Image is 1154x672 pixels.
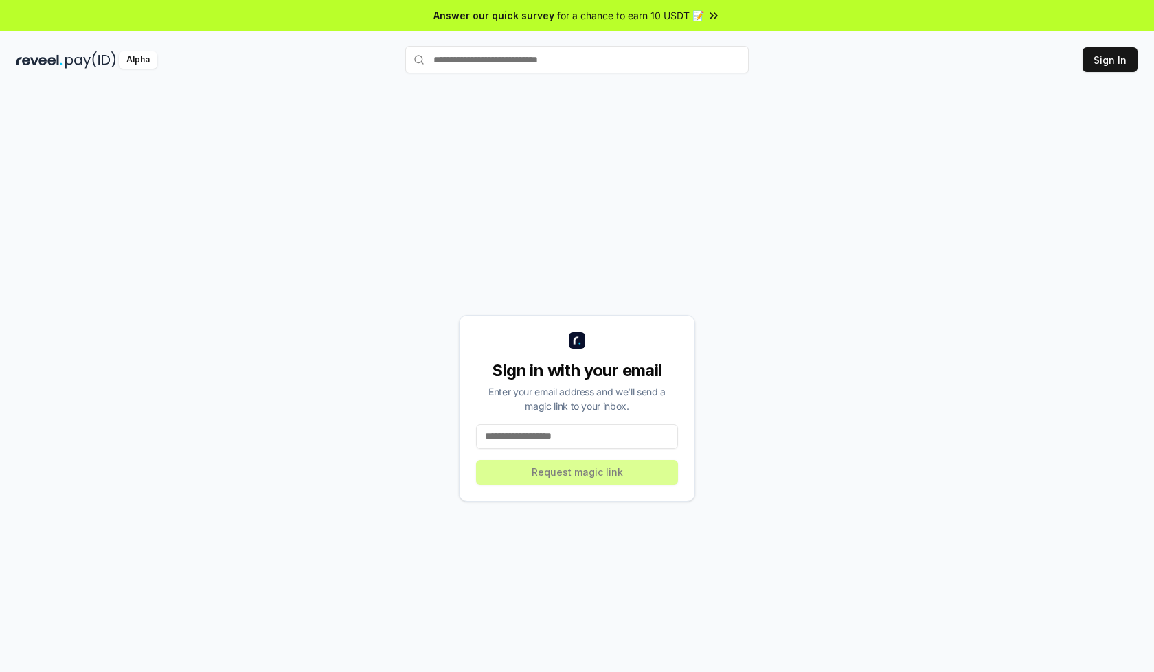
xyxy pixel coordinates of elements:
[557,8,704,23] span: for a chance to earn 10 USDT 📝
[433,8,554,23] span: Answer our quick survey
[569,332,585,349] img: logo_small
[476,384,678,413] div: Enter your email address and we’ll send a magic link to your inbox.
[65,51,116,69] img: pay_id
[1083,47,1138,72] button: Sign In
[119,51,157,69] div: Alpha
[476,360,678,382] div: Sign in with your email
[16,51,63,69] img: reveel_dark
